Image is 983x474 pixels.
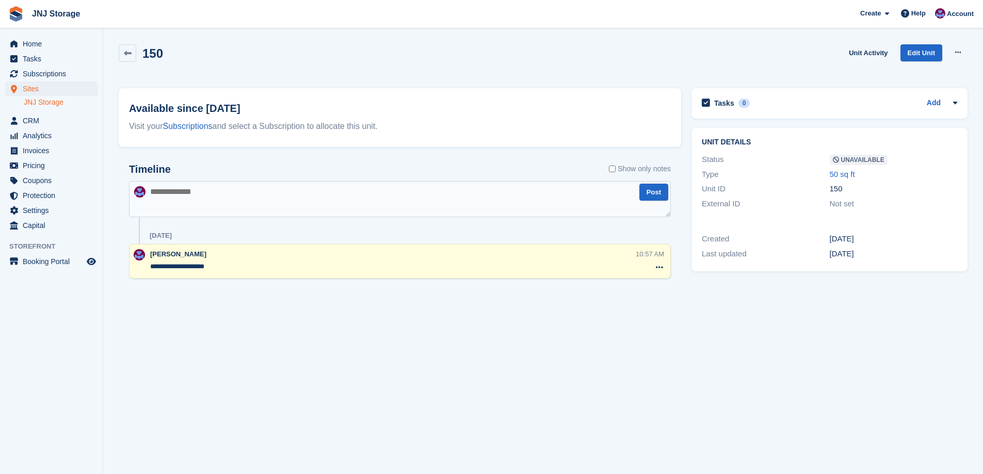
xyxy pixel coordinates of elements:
[129,101,671,116] h2: Available since [DATE]
[830,233,957,245] div: [DATE]
[830,183,957,195] div: 150
[702,183,829,195] div: Unit ID
[639,184,668,201] button: Post
[927,97,941,109] a: Add
[23,67,85,81] span: Subscriptions
[702,233,829,245] div: Created
[609,164,616,174] input: Show only notes
[5,52,98,66] a: menu
[23,37,85,51] span: Home
[5,113,98,128] a: menu
[28,5,84,22] a: JNJ Storage
[5,37,98,51] a: menu
[5,81,98,96] a: menu
[23,113,85,128] span: CRM
[5,143,98,158] a: menu
[702,198,829,210] div: External ID
[142,46,163,60] h2: 150
[23,143,85,158] span: Invoices
[5,203,98,218] a: menu
[5,188,98,203] a: menu
[23,218,85,233] span: Capital
[23,254,85,269] span: Booking Portal
[23,188,85,203] span: Protection
[830,155,888,165] span: Unavailable
[702,169,829,181] div: Type
[702,248,829,260] div: Last updated
[702,138,957,146] h2: Unit details
[9,241,103,252] span: Storefront
[5,67,98,81] a: menu
[830,198,957,210] div: Not set
[845,44,892,61] a: Unit Activity
[150,250,206,258] span: [PERSON_NAME]
[129,120,671,133] div: Visit your and select a Subscription to allocate this unit.
[609,164,671,174] label: Show only notes
[911,8,926,19] span: Help
[738,99,750,108] div: 0
[24,97,98,107] a: JNJ Storage
[150,232,172,240] div: [DATE]
[85,255,98,268] a: Preview store
[935,8,945,19] img: Jonathan Scrase
[23,173,85,188] span: Coupons
[8,6,24,22] img: stora-icon-8386f47178a22dfd0bd8f6a31ec36ba5ce8667c1dd55bd0f319d3a0aa187defe.svg
[23,203,85,218] span: Settings
[830,248,957,260] div: [DATE]
[5,173,98,188] a: menu
[5,218,98,233] a: menu
[129,164,171,175] h2: Timeline
[134,186,146,198] img: Jonathan Scrase
[830,170,855,178] a: 50 sq ft
[23,81,85,96] span: Sites
[714,99,734,108] h2: Tasks
[134,249,145,260] img: Jonathan Scrase
[636,249,664,259] div: 10:57 AM
[23,158,85,173] span: Pricing
[860,8,881,19] span: Create
[702,154,829,166] div: Status
[5,128,98,143] a: menu
[23,128,85,143] span: Analytics
[900,44,942,61] a: Edit Unit
[5,254,98,269] a: menu
[5,158,98,173] a: menu
[23,52,85,66] span: Tasks
[947,9,974,19] span: Account
[163,122,213,130] a: Subscriptions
